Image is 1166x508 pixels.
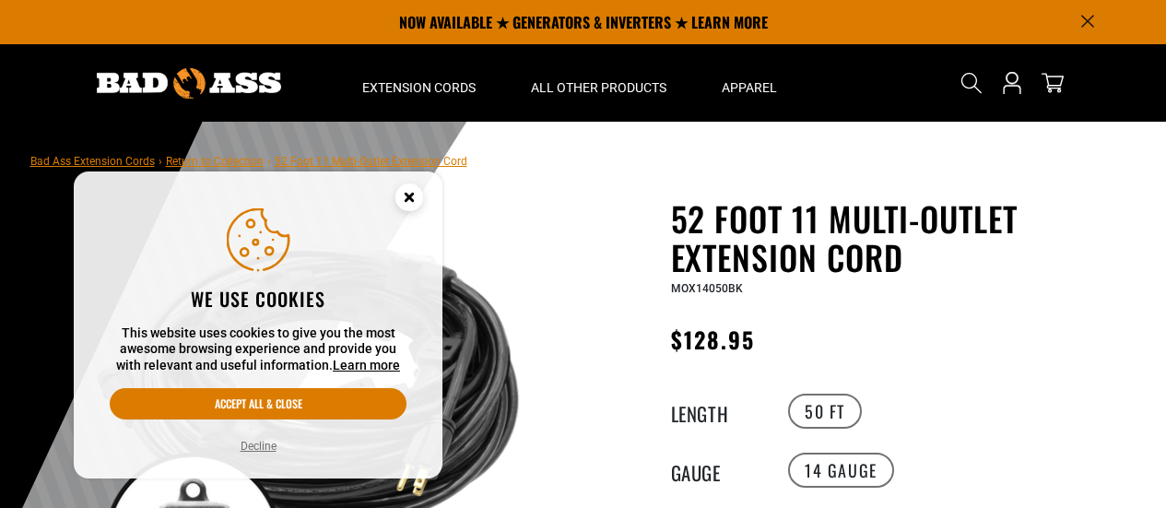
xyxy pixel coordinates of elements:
[503,44,694,122] summary: All Other Products
[531,79,666,96] span: All Other Products
[30,155,155,168] a: Bad Ass Extension Cords
[159,155,162,168] span: ›
[671,458,763,482] legend: Gauge
[267,155,271,168] span: ›
[30,149,467,171] nav: breadcrumbs
[275,155,467,168] span: 52 Foot 11 Multi-Outlet Extension Cord
[362,79,476,96] span: Extension Cords
[671,282,743,295] span: MOX14050BK
[957,68,986,98] summary: Search
[671,323,756,356] span: $128.95
[166,155,264,168] a: Return to Collection
[110,388,406,419] button: Accept all & close
[694,44,805,122] summary: Apparel
[722,79,777,96] span: Apparel
[110,325,406,374] p: This website uses cookies to give you the most awesome browsing experience and provide you with r...
[74,171,442,479] aside: Cookie Consent
[333,358,400,372] a: Learn more
[235,437,282,455] button: Decline
[788,394,862,429] label: 50 FT
[110,287,406,311] h2: We use cookies
[97,68,281,99] img: Bad Ass Extension Cords
[671,399,763,423] legend: Length
[671,199,1123,277] h1: 52 Foot 11 Multi-Outlet Extension Cord
[788,453,894,488] label: 14 Gauge
[335,44,503,122] summary: Extension Cords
